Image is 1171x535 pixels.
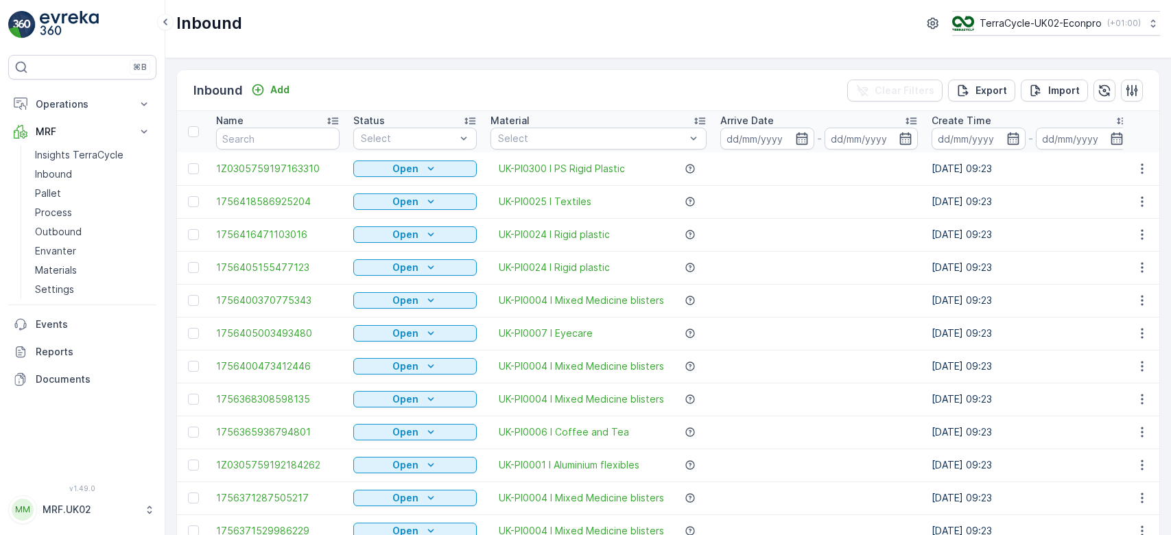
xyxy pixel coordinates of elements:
a: UK-PI0004 I Mixed Medicine blisters [499,392,664,406]
a: Documents [8,366,156,393]
div: Toggle Row Selected [188,394,199,405]
p: Open [392,458,418,472]
div: Toggle Row Selected [188,295,199,306]
div: Toggle Row Selected [188,492,199,503]
p: Open [392,491,418,505]
p: Select [361,132,456,145]
p: Open [392,294,418,307]
button: Export [948,80,1015,102]
span: 1756368308598135 [216,392,340,406]
td: [DATE] 09:23 [925,416,1136,449]
p: - [817,130,822,147]
td: [DATE] 09:23 [925,481,1136,514]
p: Pallet [35,187,61,200]
td: [DATE] 09:23 [925,152,1136,185]
p: Process [35,206,72,219]
a: Envanter [29,241,156,261]
a: UK-PI0004 I Mixed Medicine blisters [499,359,664,373]
p: Add [270,83,289,97]
p: Insights TerraCycle [35,148,123,162]
p: ( +01:00 ) [1107,18,1141,29]
button: Open [353,391,477,407]
button: Import [1021,80,1088,102]
p: Operations [36,97,129,111]
div: Toggle Row Selected [188,229,199,240]
span: v 1.49.0 [8,484,156,492]
a: UK-PI0001 I Aluminium flexibles [499,458,639,472]
button: Open [353,226,477,243]
div: Toggle Row Selected [188,361,199,372]
p: Arrive Date [720,114,774,128]
button: MRF [8,118,156,145]
input: dd/mm/yyyy [1036,128,1130,150]
p: Open [392,261,418,274]
span: 1Z0305759197163310 [216,162,340,176]
a: 1756405003493480 [216,326,340,340]
a: UK-PI0300 I PS Rigid Plastic [499,162,625,176]
p: MRF [36,125,129,139]
button: Open [353,259,477,276]
p: Outbound [35,225,82,239]
p: Open [392,195,418,209]
p: Reports [36,345,151,359]
a: 1Z0305759192184262 [216,458,340,472]
p: Open [392,326,418,340]
a: Events [8,311,156,338]
p: TerraCycle-UK02-Econpro [980,16,1102,30]
a: Process [29,203,156,222]
td: [DATE] 09:23 [925,251,1136,284]
div: Toggle Row Selected [188,163,199,174]
span: 1756416471103016 [216,228,340,241]
td: [DATE] 09:23 [925,383,1136,416]
td: [DATE] 09:23 [925,218,1136,251]
a: Materials [29,261,156,280]
a: Reports [8,338,156,366]
p: Events [36,318,151,331]
span: 1756400370775343 [216,294,340,307]
span: UK-PI0004 I Mixed Medicine blisters [499,294,664,307]
input: Search [216,128,340,150]
button: Open [353,358,477,374]
button: Open [353,424,477,440]
span: 1756418586925204 [216,195,340,209]
img: logo_light-DOdMpM7g.png [40,11,99,38]
button: Open [353,193,477,210]
p: ⌘B [133,62,147,73]
td: [DATE] 09:23 [925,350,1136,383]
a: UK-PI0004 I Mixed Medicine blisters [499,491,664,505]
p: - [1028,130,1033,147]
span: UK-PI0024 I Rigid plastic [499,228,610,241]
a: Insights TerraCycle [29,145,156,165]
a: UK-PI0024 I Rigid plastic [499,261,610,274]
a: UK-PI0007 I Eyecare [499,326,593,340]
div: Toggle Row Selected [188,262,199,273]
td: [DATE] 09:23 [925,317,1136,350]
div: Toggle Row Selected [188,427,199,438]
div: Toggle Row Selected [188,460,199,471]
p: Open [392,359,418,373]
div: Toggle Row Selected [188,196,199,207]
a: UK-PI0025 I Textiles [499,195,591,209]
button: Open [353,490,477,506]
p: Clear Filters [875,84,934,97]
input: dd/mm/yyyy [932,128,1026,150]
p: Open [392,228,418,241]
p: Open [392,425,418,439]
button: Operations [8,91,156,118]
p: Inbound [176,12,242,34]
p: Settings [35,283,74,296]
p: MRF.UK02 [43,503,137,516]
a: Pallet [29,184,156,203]
p: Envanter [35,244,76,258]
button: TerraCycle-UK02-Econpro(+01:00) [952,11,1160,36]
p: Import [1048,84,1080,97]
a: 1756400473412446 [216,359,340,373]
span: 1756365936794801 [216,425,340,439]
